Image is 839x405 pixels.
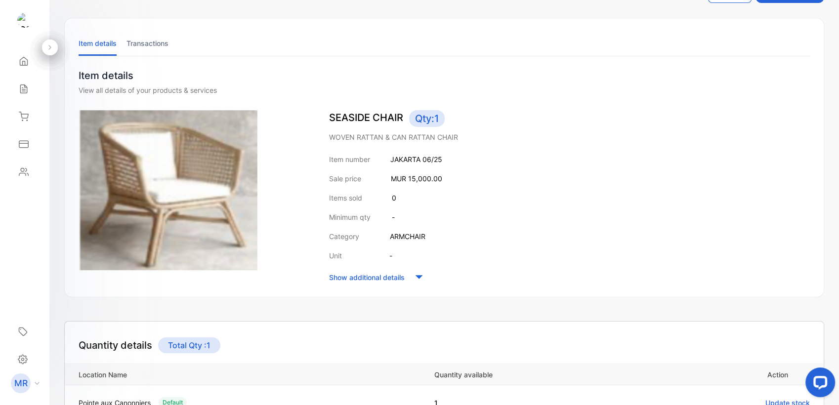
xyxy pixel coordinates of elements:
p: - [389,250,392,261]
p: SEASIDE CHAIR [329,110,810,127]
div: View all details of your products & services [79,85,810,95]
p: ARMCHAIR [390,231,425,242]
p: Item details [79,68,810,83]
p: Minimum qty [329,212,371,222]
p: Sale price [329,173,361,184]
p: Item number [329,154,370,164]
p: Category [329,231,359,242]
p: WOVEN RATTAN & CAN RATTAN CHAIR [329,132,810,142]
p: Items sold [329,193,362,203]
p: Show additional details [329,272,405,283]
span: Qty: 1 [409,110,445,127]
p: Action [651,368,788,380]
h4: Quantity details [79,338,152,353]
li: Item details [79,31,117,56]
p: Total Qty : 1 [158,337,220,353]
p: - [392,212,395,222]
p: 0 [392,193,396,203]
img: item [79,110,257,271]
li: Transactions [126,31,168,56]
span: MUR 15,000.00 [391,174,442,183]
p: Location Name [79,368,424,380]
p: Quantity available [434,368,636,380]
img: logo [17,13,32,28]
p: MR [14,377,28,390]
iframe: LiveChat chat widget [797,364,839,405]
p: JAKARTA 06/25 [390,154,442,164]
p: Unit [329,250,342,261]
